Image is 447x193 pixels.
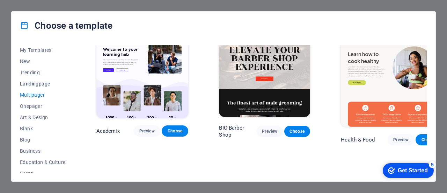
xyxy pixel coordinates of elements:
[341,33,442,127] img: Health & Food
[262,129,277,134] span: Preview
[257,126,283,137] button: Preview
[20,126,66,131] span: Blank
[20,56,66,67] button: New
[20,145,66,157] button: Business
[20,123,66,134] button: Blank
[134,125,160,137] button: Preview
[20,47,66,53] span: My Templates
[96,127,120,135] p: Academix
[20,159,66,165] span: Education & Culture
[219,124,257,138] p: BIG Barber Shop
[96,33,189,118] img: Academix
[139,128,155,134] span: Preview
[6,4,57,18] div: Get Started 5 items remaining, 0% complete
[20,157,66,168] button: Education & Culture
[393,137,409,143] span: Preview
[20,101,66,112] button: Onepager
[284,126,310,137] button: Choose
[20,134,66,145] button: Blog
[20,115,66,120] span: Art & Design
[52,1,59,8] div: 5
[20,112,66,123] button: Art & Design
[416,134,442,145] button: Choose
[20,92,66,98] span: Multipager
[388,134,414,145] button: Preview
[162,125,188,137] button: Choose
[421,137,437,143] span: Choose
[20,20,112,31] h4: Choose a template
[20,44,66,56] button: My Templates
[20,137,66,143] span: Blog
[167,128,183,134] span: Choose
[20,78,66,89] button: Landingpage
[20,67,66,78] button: Trending
[20,103,66,109] span: Onepager
[20,58,66,64] span: New
[20,168,66,179] button: Event
[20,148,66,154] span: Business
[219,33,310,117] img: BIG Barber Shop
[290,129,305,134] span: Choose
[20,70,66,75] span: Trending
[21,8,51,14] div: Get Started
[20,171,66,176] span: Event
[341,136,375,143] p: Health & Food
[20,81,66,87] span: Landingpage
[20,89,66,101] button: Multipager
